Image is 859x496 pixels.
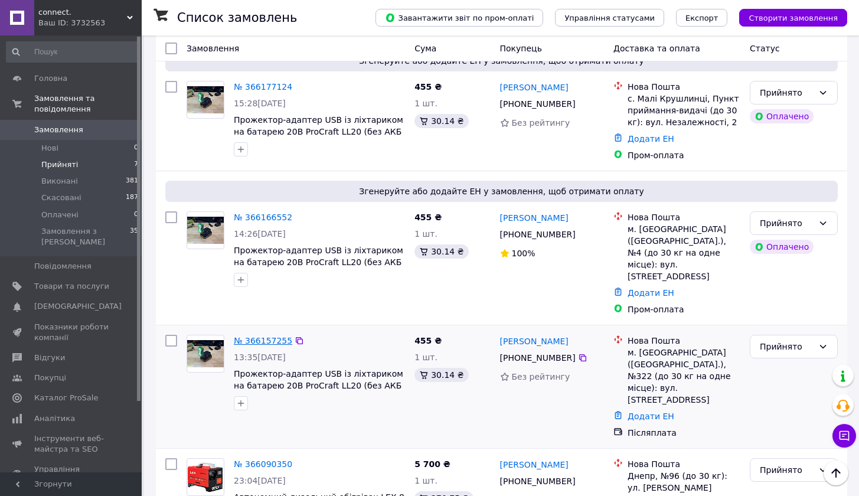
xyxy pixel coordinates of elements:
[41,176,78,187] span: Виконані
[760,464,814,477] div: Прийнято
[34,281,109,292] span: Товари та послуги
[234,213,292,222] a: № 366166552
[414,44,436,53] span: Cума
[170,185,833,197] span: Згенеруйте або додайте ЕН у замовлення, щоб отримати оплату
[34,125,83,135] span: Замовлення
[414,336,442,345] span: 455 ₴
[234,369,403,402] a: Прожектор-адаптер USB із ліхтариком на батарею 20В ProCraft LL20 (без АКБ і ЗП)
[564,14,655,22] span: Управління статусами
[500,212,569,224] a: [PERSON_NAME]
[130,226,138,247] span: 35
[34,301,122,312] span: [DEMOGRAPHIC_DATA]
[234,353,286,362] span: 13:35[DATE]
[500,44,542,53] span: Покупець
[512,372,570,381] span: Без рейтингу
[187,340,224,368] img: Фото товару
[234,115,403,148] a: Прожектор-адаптер USB із ліхтариком на батарею 20В ProCraft LL20 (без АКБ і ЗП)
[34,93,142,115] span: Замовлення та повідомлення
[234,476,286,485] span: 23:04[DATE]
[628,149,740,161] div: Пром-оплата
[414,99,437,108] span: 1 шт.
[727,12,847,22] a: Створити замовлення
[676,9,728,27] button: Експорт
[760,217,814,230] div: Прийнято
[500,459,569,471] a: [PERSON_NAME]
[824,461,848,485] button: Наверх
[685,14,718,22] span: Експорт
[177,11,297,25] h1: Список замовлень
[34,261,92,272] span: Повідомлення
[628,288,674,298] a: Додати ЕН
[187,44,239,53] span: Замовлення
[187,458,224,496] a: Фото товару
[512,249,535,258] span: 100%
[749,14,838,22] span: Створити замовлення
[628,347,740,406] div: м. [GEOGRAPHIC_DATA] ([GEOGRAPHIC_DATA].), №322 (до 30 кг на одне місце): вул. [STREET_ADDRESS]
[760,86,814,99] div: Прийнято
[34,373,66,383] span: Покупці
[628,412,674,421] a: Додати ЕН
[628,427,740,439] div: Післяплата
[414,213,442,222] span: 455 ₴
[628,458,740,470] div: Нова Пошта
[414,82,442,92] span: 455 ₴
[500,477,576,486] span: [PHONE_NUMBER]
[628,134,674,143] a: Додати ЕН
[34,353,65,363] span: Відгуки
[234,82,292,92] a: № 366177124
[414,244,468,259] div: 30.14 ₴
[500,230,576,239] span: [PHONE_NUMBER]
[628,335,740,347] div: Нова Пошта
[234,336,292,345] a: № 366157255
[628,223,740,282] div: м. [GEOGRAPHIC_DATA] ([GEOGRAPHIC_DATA].), №4 (до 30 кг на одне місце): вул. [STREET_ADDRESS]
[187,462,224,492] img: Фото товару
[414,229,437,239] span: 1 шт.
[34,73,67,84] span: Головна
[234,99,286,108] span: 15:28[DATE]
[739,9,847,27] button: Створити замовлення
[38,18,142,28] div: Ваш ID: 3732563
[234,246,403,279] a: Прожектор-адаптер USB із ліхтариком на батарею 20В ProCraft LL20 (без АКБ і ЗП)
[38,7,127,18] span: connect.
[6,41,139,63] input: Пошук
[500,81,569,93] a: [PERSON_NAME]
[187,211,224,249] a: Фото товару
[414,368,468,382] div: 30.14 ₴
[500,353,576,363] span: [PHONE_NUMBER]
[555,9,664,27] button: Управління статусами
[126,176,138,187] span: 381
[750,44,780,53] span: Статус
[628,93,740,128] div: с. Малі Крушлинці, Пункт приймання-видачі (до 30 кг): вул. Незалежності, 2
[613,44,700,53] span: Доставка та оплата
[750,109,814,123] div: Оплачено
[500,335,569,347] a: [PERSON_NAME]
[41,159,78,170] span: Прийняті
[134,143,138,154] span: 0
[41,210,79,220] span: Оплачені
[34,433,109,455] span: Інструменти веб-майстра та SEO
[414,114,468,128] div: 30.14 ₴
[134,159,138,170] span: 7
[41,143,58,154] span: Нові
[134,210,138,220] span: 0
[234,229,286,239] span: 14:26[DATE]
[41,192,81,203] span: Скасовані
[34,464,109,485] span: Управління сайтом
[760,340,814,353] div: Прийнято
[628,81,740,93] div: Нова Пошта
[414,476,437,485] span: 1 шт.
[628,211,740,223] div: Нова Пошта
[375,9,543,27] button: Завантажити звіт по пром-оплаті
[234,459,292,469] a: № 366090350
[187,217,224,244] img: Фото товару
[500,99,576,109] span: [PHONE_NUMBER]
[34,393,98,403] span: Каталог ProSale
[187,86,224,114] img: Фото товару
[628,304,740,315] div: Пром-оплата
[832,424,856,448] button: Чат з покупцем
[385,12,534,23] span: Завантажити звіт по пром-оплаті
[187,335,224,373] a: Фото товару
